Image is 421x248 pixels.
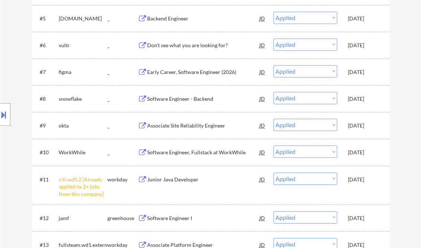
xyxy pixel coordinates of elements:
[40,42,53,49] div: #6
[59,42,108,49] div: vultr
[148,176,260,183] div: Junior Java Developer
[348,215,381,222] div: [DATE]
[348,149,381,156] div: [DATE]
[259,211,266,225] div: JD
[348,122,381,129] div: [DATE]
[348,15,381,22] div: [DATE]
[259,38,266,52] div: JD
[348,68,381,76] div: [DATE]
[148,122,260,129] div: Associate Site Reliability Engineer
[108,15,138,22] div: _
[148,42,260,49] div: Don't see what you are looking for?
[348,176,381,183] div: [DATE]
[40,215,53,222] div: #12
[259,92,266,105] div: JD
[59,215,108,222] div: jamf
[148,95,260,103] div: Software Engineer - Backend
[59,176,108,198] div: citi.wd5.2 [Already applied to 2+ jobs from this company]
[348,42,381,49] div: [DATE]
[259,145,266,159] div: JD
[148,15,260,22] div: Backend Engineer
[59,15,108,22] div: [DOMAIN_NAME]
[348,95,381,103] div: [DATE]
[259,173,266,186] div: JD
[108,42,138,49] div: _
[108,215,138,222] div: greenhouse
[259,65,266,78] div: JD
[40,15,53,22] div: #5
[148,149,260,156] div: Software Engineer, Fullstack at WorkWhile
[259,119,266,132] div: JD
[148,215,260,222] div: Software Engineer I
[259,12,266,25] div: JD
[148,68,260,76] div: Early Career, Software Engineer (2026)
